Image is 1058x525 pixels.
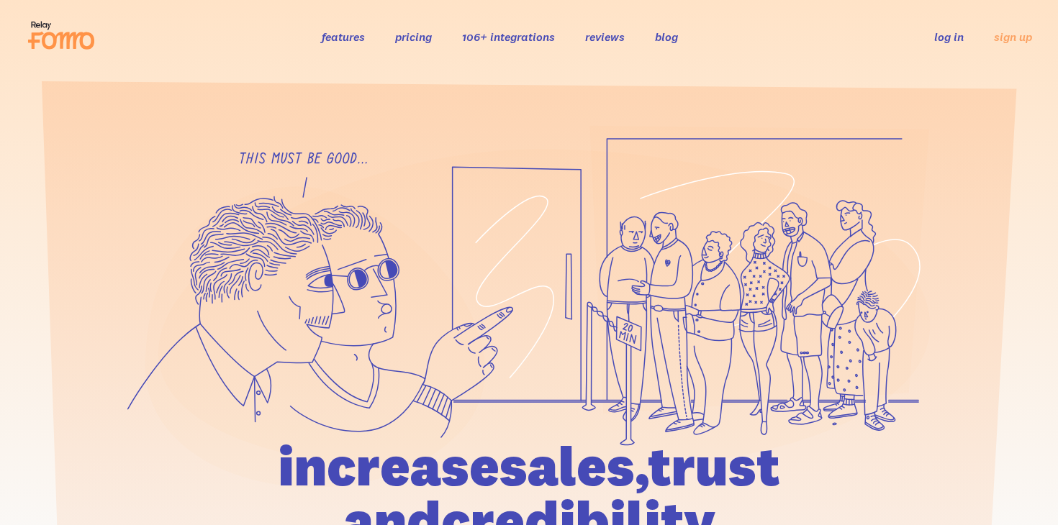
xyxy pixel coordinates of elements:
[322,29,365,44] a: features
[994,29,1032,45] a: sign up
[934,29,964,44] a: log in
[395,29,432,44] a: pricing
[585,29,625,44] a: reviews
[462,29,555,44] a: 106+ integrations
[655,29,678,44] a: blog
